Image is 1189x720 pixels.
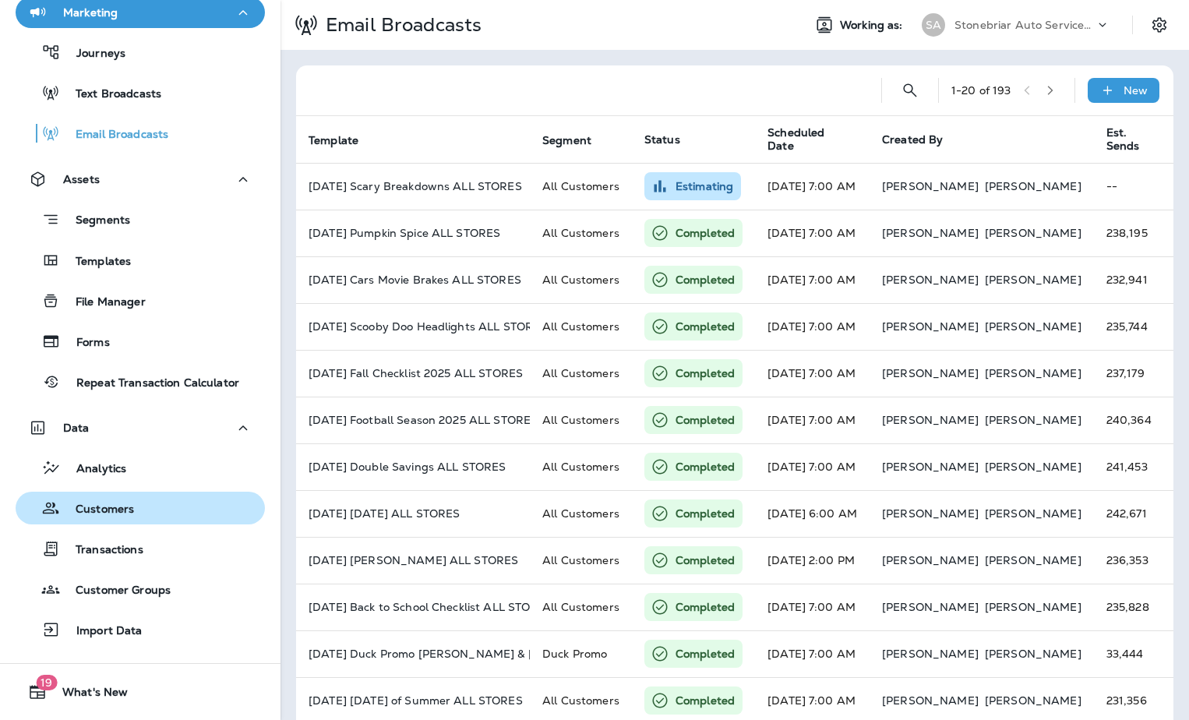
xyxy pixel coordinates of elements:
span: All Customers [542,226,619,240]
td: [DATE] 2:00 PM [755,537,870,584]
span: Segment [542,133,612,147]
p: Analytics [61,462,126,477]
span: All Customers [542,460,619,474]
p: [PERSON_NAME] [985,227,1081,239]
button: Assets [16,164,265,195]
button: Customers [16,492,265,524]
span: Duck Promo [542,647,607,661]
p: [PERSON_NAME] [882,461,979,473]
span: Scheduled Date [767,126,863,153]
p: Forms [61,336,110,351]
td: 241,453 [1094,443,1166,490]
button: Analytics [16,451,265,484]
span: All Customers [542,694,619,708]
p: Customers [60,503,134,517]
p: [PERSON_NAME] [882,414,979,426]
p: Segments [60,214,130,229]
div: 1 - 20 of 193 [951,84,1011,97]
p: [PERSON_NAME] [882,694,979,707]
p: 07/31/25 Duck Promo BOBBY & TRAVIS'S STORES [309,648,517,660]
td: [DATE] 6:00 AM [755,490,870,537]
p: Completed [676,646,735,662]
p: 09/12/25 Football Season 2025 ALL STORES [309,414,517,426]
span: Status [644,132,680,146]
span: All Customers [542,600,619,614]
span: All Customers [542,553,619,567]
p: 08/27/25 Labor Day 2025 ALL STORES [309,507,517,520]
p: 07/24/25 Dog Days of Summer ALL STORES [309,694,517,707]
td: [DATE] 7:00 AM [755,584,870,630]
span: Working as: [840,19,906,32]
p: [PERSON_NAME] [882,320,979,333]
p: [PERSON_NAME] [882,367,979,379]
p: File Manager [60,295,146,310]
span: All Customers [542,506,619,521]
p: Completed [676,552,735,568]
button: Segments [16,203,265,236]
p: Estimating [676,178,733,194]
p: [PERSON_NAME] [985,648,1081,660]
p: Customer Groups [60,584,171,598]
p: Email Broadcasts [319,13,482,37]
span: Scheduled Date [767,126,843,153]
span: Est. Sends [1106,126,1160,153]
p: [PERSON_NAME] [985,180,1081,192]
td: 237,179 [1094,350,1166,397]
p: Marketing [63,6,118,19]
p: Completed [676,599,735,615]
p: [PERSON_NAME] [985,320,1081,333]
button: Repeat Transaction Calculator [16,365,265,398]
span: Est. Sends [1106,126,1140,153]
p: Completed [676,693,735,708]
button: 19What's New [16,676,265,708]
td: 242,671 [1094,490,1166,537]
p: Data [63,422,90,434]
p: Completed [676,412,735,428]
p: Import Data [61,624,143,639]
td: 235,828 [1094,584,1166,630]
td: [DATE] 7:00 AM [755,630,870,677]
p: [PERSON_NAME] [985,414,1081,426]
p: [PERSON_NAME] [985,507,1081,520]
p: Transactions [60,543,143,558]
p: Completed [676,225,735,241]
button: Settings [1145,11,1173,39]
p: 09/25/25 Scooby Doo Headlights ALL STORES [309,320,517,333]
p: [PERSON_NAME] [882,507,979,520]
p: Assets [63,173,100,185]
button: Import Data [16,613,265,646]
td: [DATE] 7:00 AM [755,397,870,443]
p: Completed [676,365,735,381]
button: Transactions [16,532,265,565]
p: Text Broadcasts [60,87,161,102]
button: Customer Groups [16,573,265,605]
p: Completed [676,272,735,288]
span: All Customers [542,273,619,287]
p: New [1124,84,1148,97]
button: Search Email Broadcasts [894,75,926,106]
td: [DATE] 7:00 AM [755,443,870,490]
p: Email Broadcasts [60,128,168,143]
p: 08/14/25 Taylor Swift ALL STORES [309,554,517,566]
td: 240,364 [1094,397,1166,443]
p: Stonebriar Auto Services Group [954,19,1095,31]
button: Journeys [16,36,265,69]
span: 19 [36,675,57,690]
td: 232,941 [1094,256,1166,303]
td: [DATE] 7:00 AM [755,350,870,397]
td: [DATE] 7:00 AM [755,303,870,350]
span: What's New [47,686,128,704]
p: [PERSON_NAME] [985,554,1081,566]
p: Completed [676,319,735,334]
span: Template [309,134,358,147]
td: 235,744 [1094,303,1166,350]
td: 33,444 [1094,630,1166,677]
p: Completed [676,506,735,521]
span: All Customers [542,319,619,334]
p: [PERSON_NAME] [985,274,1081,286]
span: All Customers [542,366,619,380]
button: Templates [16,244,265,277]
span: Created By [882,132,943,146]
p: [PERSON_NAME] [882,227,979,239]
p: [PERSON_NAME] [985,367,1081,379]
